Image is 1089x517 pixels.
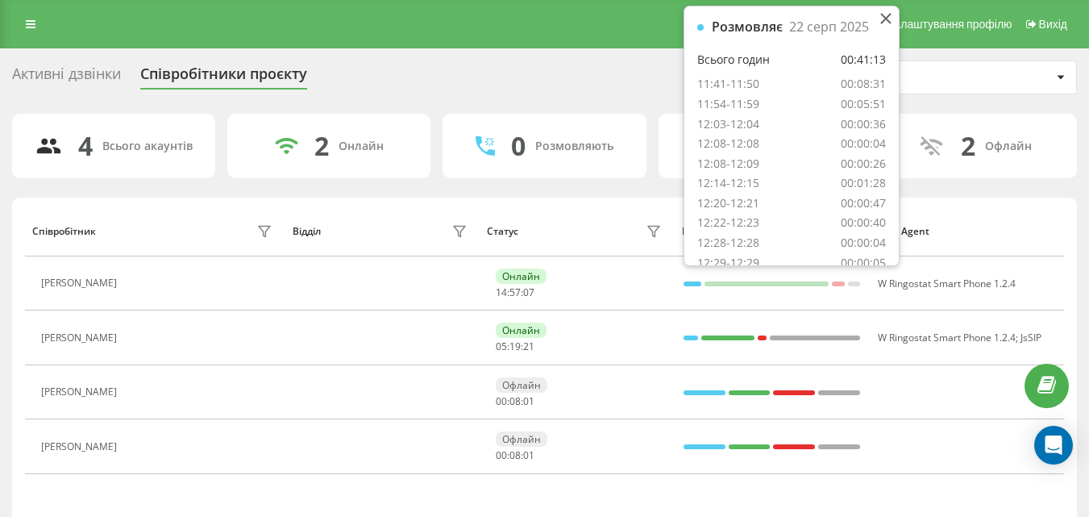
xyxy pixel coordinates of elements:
[496,269,547,284] div: Онлайн
[697,256,759,271] div: 12:29-12:29
[697,196,759,211] div: 12:20-12:21
[496,323,547,338] div: Онлайн
[523,394,534,408] span: 01
[878,331,1016,344] span: W Ringostat Smart Phone 1.2.4
[841,156,886,172] div: 00:00:26
[841,196,886,211] div: 00:00:47
[487,226,518,237] div: Статус
[509,286,521,299] span: 57
[1034,426,1073,465] div: Open Intercom Messenger
[682,226,862,237] div: В статусі
[841,176,886,191] div: 00:01:28
[697,156,759,172] div: 12:08-12:09
[339,140,384,153] div: Онлайн
[496,432,547,447] div: Офлайн
[496,286,507,299] span: 14
[314,131,329,161] div: 2
[697,136,759,152] div: 12:08-12:08
[496,377,547,393] div: Офлайн
[1039,18,1067,31] span: Вихід
[697,52,770,68] div: Всього годин
[877,226,1057,237] div: User Agent
[140,65,307,90] div: Співробітники проєкту
[496,341,534,352] div: : :
[841,77,886,92] div: 00:08:31
[1020,331,1041,344] span: JsSIP
[789,19,869,35] div: 22 серп 2025
[496,450,534,461] div: : :
[841,117,886,132] div: 00:00:36
[41,386,121,398] div: [PERSON_NAME]
[523,340,534,353] span: 21
[496,340,507,353] span: 05
[697,117,759,132] div: 12:03-12:04
[496,448,507,462] span: 00
[841,97,886,112] div: 00:05:51
[41,332,121,344] div: [PERSON_NAME]
[886,18,1012,31] span: Налаштування профілю
[985,140,1032,153] div: Офлайн
[496,396,534,407] div: : :
[509,394,521,408] span: 08
[509,340,521,353] span: 19
[32,226,96,237] div: Співробітник
[41,277,121,289] div: [PERSON_NAME]
[78,131,93,161] div: 4
[697,176,759,191] div: 12:14-12:15
[523,448,534,462] span: 01
[697,97,759,112] div: 11:54-11:59
[841,136,886,152] div: 00:00:04
[509,448,521,462] span: 08
[961,131,975,161] div: 2
[697,77,759,92] div: 11:41-11:50
[102,140,193,153] div: Всього акаунтів
[841,236,886,251] div: 00:00:04
[511,131,526,161] div: 0
[878,277,1016,290] span: W Ringostat Smart Phone 1.2.4
[841,215,886,231] div: 00:00:40
[535,140,613,153] div: Розмовляють
[496,287,534,298] div: : :
[523,286,534,299] span: 07
[41,441,121,452] div: [PERSON_NAME]
[841,256,886,271] div: 00:00:05
[12,65,121,90] div: Активні дзвінки
[712,19,783,35] div: Розмовляє
[697,236,759,251] div: 12:28-12:28
[496,394,507,408] span: 00
[293,226,321,237] div: Відділ
[697,215,759,231] div: 12:22-12:23
[841,52,886,68] div: 00:41:13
